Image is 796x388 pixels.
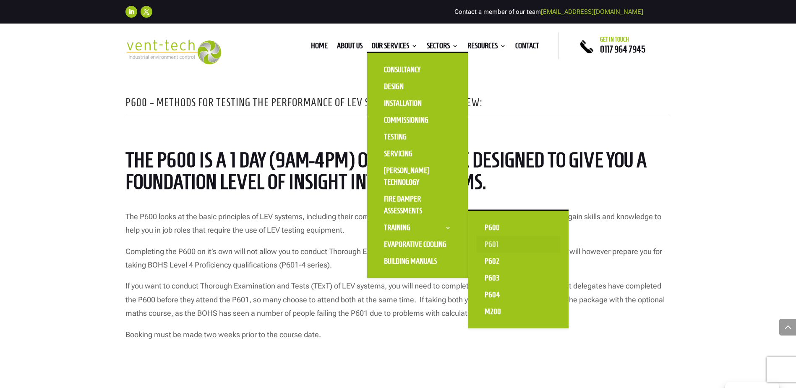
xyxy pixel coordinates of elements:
a: Evaporative Cooling [376,236,459,253]
a: Sectors [427,43,458,52]
a: P604 [476,286,560,303]
h2: P600 – Methods for Testing the Performance of LEV Systems Course Overview: [125,97,671,112]
a: P601 [476,236,560,253]
a: [PERSON_NAME] Technology [376,162,459,191]
a: Commissioning [376,112,459,128]
a: 0117 964 7945 [600,44,645,54]
a: Contact [515,43,539,52]
a: Home [311,43,328,52]
a: [EMAIL_ADDRESS][DOMAIN_NAME] [541,8,643,16]
a: P602 [476,253,560,270]
span: Contact a member of our team [454,8,643,16]
a: Resources [467,43,506,52]
a: About us [337,43,363,52]
p: If you want to conduct Thorough Examination and Tests (TExT) of LEV systems, you will need to com... [125,279,671,328]
a: Servicing [376,145,459,162]
p: Booking must be made two weeks prior to the course date. [125,328,671,341]
a: M200 [476,303,560,320]
a: Installation [376,95,459,112]
a: Consultancy [376,61,459,78]
a: Follow on LinkedIn [125,6,137,18]
a: Our Services [372,43,418,52]
a: P603 [476,270,560,286]
a: Training [376,219,459,236]
a: Fire Damper Assessments [376,191,459,219]
p: The P600 looks at the basic principles of LEV systems, including their components and measurement... [125,210,671,245]
span: Get in touch [600,36,629,43]
a: Building Manuals [376,253,459,270]
a: Follow on X [141,6,152,18]
a: P600 [476,219,560,236]
a: Testing [376,128,459,145]
span: The P600 is a 1 day (9am-4pm) ONLINE course designed to give you a foundation level of insight in... [125,148,647,194]
p: Completing the P600 on it’s own will not allow you to conduct Thorough Examination & Tests of LEV... [125,245,671,280]
img: 2023-09-27T08_35_16.549ZVENT-TECH---Clear-background [125,39,222,64]
a: Design [376,78,459,95]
